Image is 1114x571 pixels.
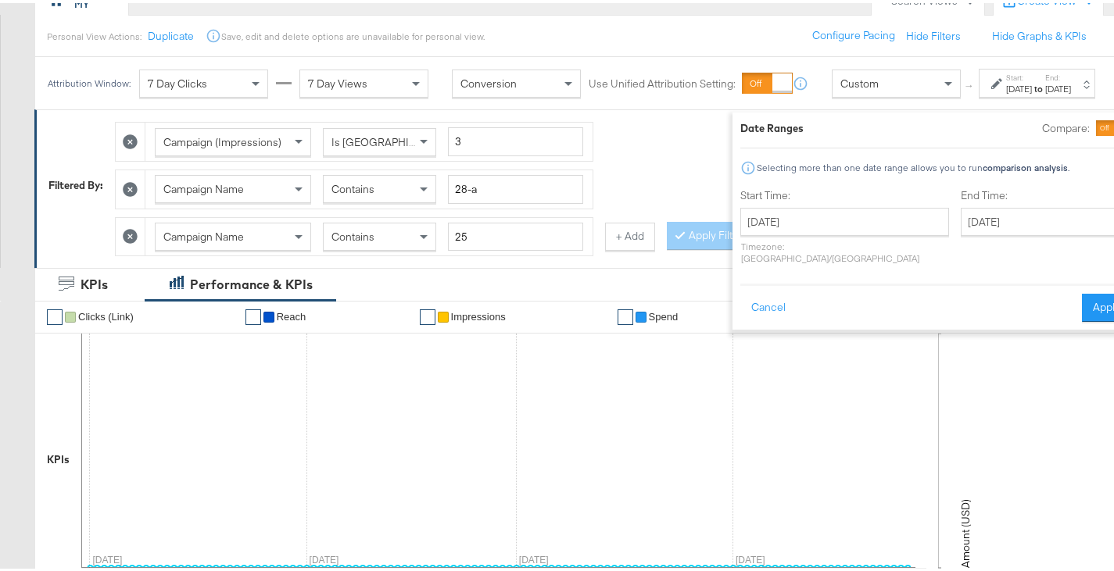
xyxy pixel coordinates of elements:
div: Performance & KPIs [190,273,313,291]
div: Save, edit and delete options are unavailable for personal view. [221,27,485,40]
button: Hide Filters [906,26,961,41]
div: Filtered By: [48,175,103,190]
label: Start: [1006,70,1032,80]
button: Configure Pacing [801,19,906,47]
span: Reach [277,308,306,319]
div: Selecting more than one date range allows you to run . [756,159,1070,170]
button: Duplicate [148,26,194,41]
span: ↑ [962,80,977,86]
button: + Add [605,219,655,248]
input: Enter a number [448,124,583,153]
p: Timezone: [GEOGRAPHIC_DATA]/[GEOGRAPHIC_DATA] [740,237,949,261]
span: Contains [331,179,374,193]
input: Enter a search term [448,172,583,201]
span: Clicks (Link) [78,308,134,319]
div: Personal View Actions: [47,27,141,40]
span: Spend [649,308,679,319]
a: ✔ [420,306,435,322]
label: Use Unified Attribution Setting: [589,73,736,88]
div: KPIs [47,449,70,464]
input: Enter a search term [448,219,583,248]
text: Amount (USD) [958,496,973,565]
label: Compare: [1042,118,1090,133]
span: Campaign (Impressions) [163,132,281,146]
span: Is [GEOGRAPHIC_DATA] [331,132,451,146]
strong: comparison analysis [983,159,1068,170]
strong: to [1032,80,1045,91]
div: [DATE] [1045,80,1071,92]
label: Start Time: [740,185,949,200]
span: Conversion [460,73,517,87]
span: Campaign Name [163,227,244,241]
button: Cancel [740,291,797,319]
span: 7 Day Views [308,73,367,87]
div: [DATE] [1006,80,1032,92]
div: KPIs [81,273,108,291]
a: ✔ [47,306,63,322]
span: Impressions [451,308,506,319]
label: End: [1045,70,1071,80]
a: ✔ [618,306,633,322]
button: Hide Graphs & KPIs [992,26,1087,41]
span: Custom [840,73,879,87]
div: Date Ranges [740,118,804,133]
span: Contains [331,227,374,241]
span: 7 Day Clicks [148,73,207,87]
a: ✔ [245,306,261,322]
div: Attribution Window: [47,75,131,86]
span: Campaign Name [163,179,244,193]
